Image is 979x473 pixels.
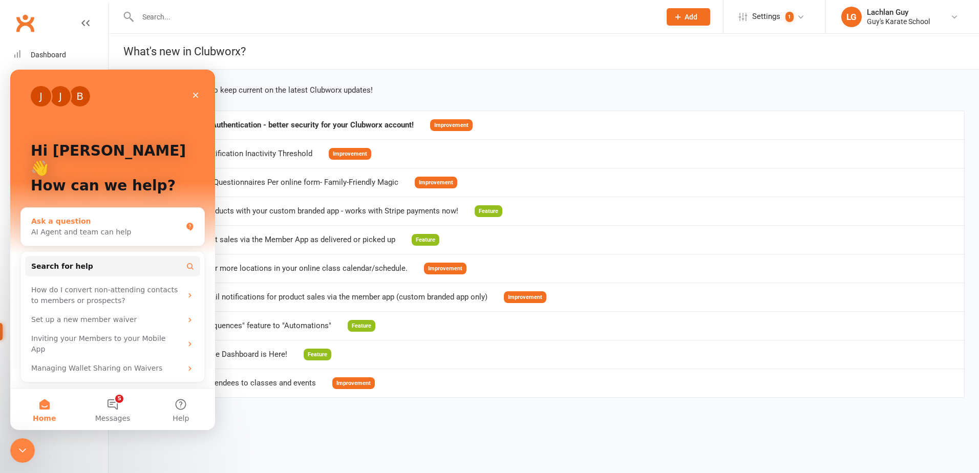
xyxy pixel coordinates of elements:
[133,349,331,358] a: [DATE]Customisable Dashboard is Here!Feature
[137,319,205,360] button: Help
[12,10,38,36] a: Clubworx
[109,34,246,69] h1: What's new in Clubworx?
[415,177,457,188] span: Improvement
[667,8,710,26] button: Add
[133,177,457,186] a: [DATE]📄 Multiple Questionnaires Per online form- Family-Friendly MagicImprovement
[15,211,190,241] div: How do I convert non-attending contacts to members or prospects?
[20,107,184,125] p: How can we help?
[15,186,190,207] button: Search for help
[133,206,502,215] a: [DATE]Sell your products with your custom branded app - works with Stripe payments now!Feature
[21,245,172,255] div: Set up a new member waiver
[13,44,108,67] a: Dashboard
[172,293,487,302] div: Receive email notifications for product sales via the member app (custom branded app only)
[123,84,965,96] div: Check this page regularly to keep current on the latest Clubworx updates!
[68,319,136,360] button: Messages
[20,73,184,107] p: Hi [PERSON_NAME] 👋
[752,5,780,28] span: Settings
[785,12,794,22] span: 1
[85,345,120,352] span: Messages
[133,263,466,272] a: [DATE]📍Group 2 or more locations in your online class calendar/schedule.Improvement
[21,191,83,202] span: Search for help
[10,438,35,463] iframe: Intercom live chat
[133,148,371,158] a: [DATE]📲 Push Notification Inactivity ThresholdImprovement
[21,293,172,304] div: Managing Wallet Sharing on Waivers
[15,260,190,289] div: Inviting your Members to your Mobile App
[31,51,66,59] div: Dashboard
[172,178,398,187] div: 📄 Multiple Questionnaires Per online form- Family-Friendly Magic
[172,350,287,359] div: Customisable Dashboard is Here!
[172,207,458,216] div: Sell your products with your custom branded app - works with Stripe payments now!
[176,16,195,35] div: Close
[15,241,190,260] div: Set up a new member waiver
[867,17,930,26] div: Guy's Karate School
[133,120,473,129] a: [DATE]Multifactor Authentication - better security for your Clubworx account!Improvement
[172,235,395,244] div: Mark product sales via the Member App as delivered or picked up
[21,264,172,285] div: Inviting your Members to your Mobile App
[172,379,316,388] div: Bulk Add Attendees to classes and events
[430,119,473,131] span: Improvement
[412,234,439,246] span: Feature
[172,149,312,158] div: 📲 Push Notification Inactivity Threshold
[162,345,179,352] span: Help
[23,345,46,352] span: Home
[10,70,215,430] iframe: Intercom live chat
[348,320,375,332] span: Feature
[10,138,195,177] div: Ask a questionAI Agent and team can help
[133,378,375,387] a: [DATE]Bulk Add Attendees to classes and eventsImprovement
[329,148,371,160] span: Improvement
[504,291,546,303] span: Improvement
[135,10,653,24] input: Search...
[133,292,546,301] a: [DATE]Receive email notifications for product sales via the member app (custom branded app only)I...
[304,349,331,360] span: Feature
[21,146,172,157] div: Ask a question
[133,320,375,330] a: [DATE]Rename "Sequences" feature to "Automations"Feature
[133,234,439,244] a: [DATE]Mark product sales via the Member App as delivered or picked upFeature
[13,67,108,90] a: People
[172,321,331,330] div: Rename "Sequences" feature to "Automations"
[424,263,466,274] span: Improvement
[841,7,862,27] div: LG
[332,377,375,389] span: Improvement
[172,121,414,130] div: Multifactor Authentication - better security for your Clubworx account!
[15,289,190,308] div: Managing Wallet Sharing on Waivers
[867,8,930,17] div: Lachlan Guy
[21,215,172,236] div: How do I convert non-attending contacts to members or prospects?
[685,13,697,21] span: Add
[21,157,172,168] div: AI Agent and team can help
[172,264,408,273] div: 📍Group 2 or more locations in your online class calendar/schedule.
[475,205,502,217] span: Feature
